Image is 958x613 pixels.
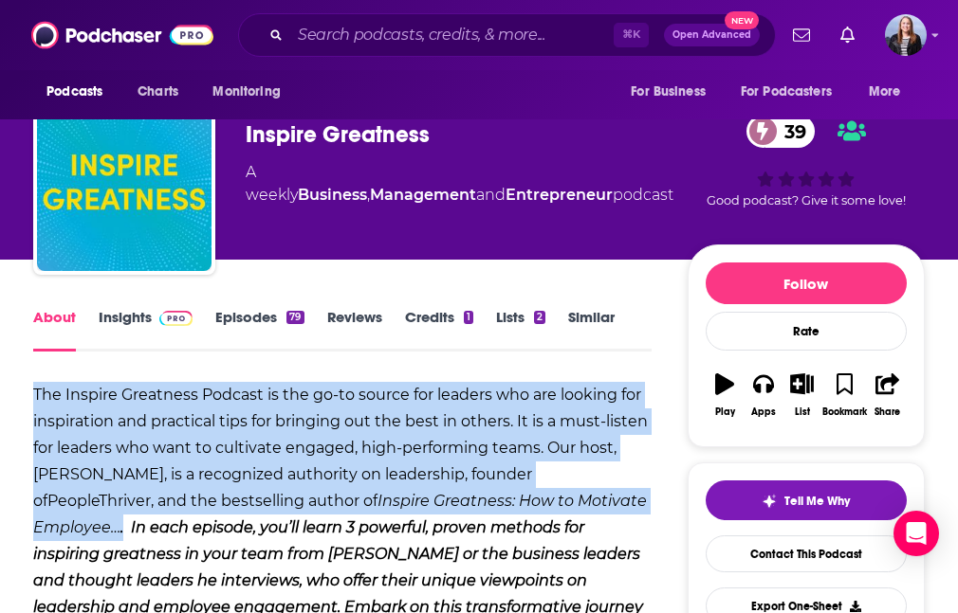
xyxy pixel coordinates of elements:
span: Good podcast? Give it some love! [707,193,906,207]
div: Share [875,406,900,418]
span: 39 [765,115,816,148]
button: open menu [199,74,304,110]
button: Play [706,361,745,429]
span: More [869,79,901,105]
div: Search podcasts, credits, & more... [238,13,776,57]
div: List [795,406,810,418]
div: 79 [286,311,304,324]
a: Similar [568,308,615,352]
button: open menu [856,74,925,110]
a: Lists2 [496,308,545,352]
img: tell me why sparkle [762,494,777,509]
button: List [783,361,821,429]
span: New [725,11,759,29]
div: Bookmark [822,406,867,418]
a: About [33,308,76,352]
a: Entrepreneur [506,186,613,204]
span: Logged in as annarice [885,14,927,56]
div: Rate [706,312,907,351]
img: Inspire Greatness [37,97,212,271]
span: Podcasts [46,79,102,105]
a: PeopleThriver [47,492,151,510]
span: Open Advanced [672,30,751,40]
a: 39 [746,115,816,148]
a: Credits1 [405,308,473,352]
div: Apps [751,406,776,418]
button: Follow [706,262,907,304]
img: Podchaser - Follow, Share and Rate Podcasts [31,17,213,53]
span: , [367,186,370,204]
a: Management [370,186,476,204]
button: open menu [617,74,729,110]
input: Search podcasts, credits, & more... [290,20,614,50]
span: For Business [631,79,706,105]
button: Apps [745,361,783,429]
button: open menu [33,74,127,110]
img: Podchaser Pro [159,311,193,326]
a: Show notifications dropdown [785,19,818,51]
b: The Inspire Greatness Podcast is the go-to source for leaders who are looking for inspiration and... [33,386,648,510]
span: ⌘ K [614,23,649,47]
div: Open Intercom Messenger [894,511,939,556]
a: Business [298,186,367,204]
a: Reviews [327,308,382,352]
b: , and the bestselling author of [151,492,378,510]
a: Show notifications dropdown [833,19,862,51]
button: open menu [728,74,859,110]
span: For Podcasters [741,79,832,105]
div: 39Good podcast? Give it some love! [688,102,925,220]
span: Charts [138,79,178,105]
button: Share [868,361,907,429]
div: 2 [534,311,545,324]
a: InsightsPodchaser Pro [99,308,193,352]
button: Open AdvancedNew [664,24,760,46]
button: Show profile menu [885,14,927,56]
button: tell me why sparkleTell Me Why [706,480,907,520]
img: User Profile [885,14,927,56]
button: Bookmark [821,361,868,429]
div: 1 [464,311,473,324]
span: and [476,186,506,204]
span: Tell Me Why [784,494,850,509]
a: Episodes79 [215,308,304,352]
a: Charts [125,74,190,110]
div: A weekly podcast [246,161,688,207]
a: Contact This Podcast [706,535,907,572]
div: Play [715,406,735,418]
span: Monitoring [212,79,280,105]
